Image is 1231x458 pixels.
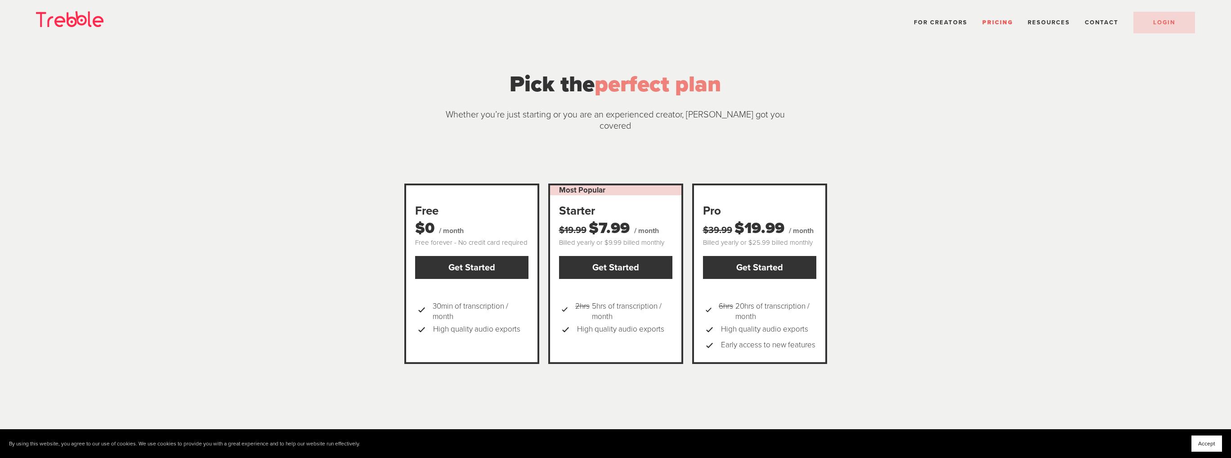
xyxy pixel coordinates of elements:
span: / month [439,226,464,235]
div: Free [415,203,528,219]
span: perfect plan [595,71,721,98]
a: Get Started [559,256,672,279]
a: For Creators [914,19,967,26]
div: Most Popular [550,185,681,195]
p: By using this website, you agree to our use of cookies. We use cookies to provide you with a grea... [9,440,360,447]
span: 20hrs of transcription / month [719,301,816,321]
span: 5hrs of transcription / month [575,301,672,321]
span: Accept [1198,440,1215,447]
span: Resources [1028,19,1070,26]
div: Pro [703,203,816,219]
span: Early access to new features [721,337,815,353]
s: $39.99 [703,225,732,236]
div: Billed yearly or $9.99 billed monthly [559,238,672,247]
span: $19.99 [734,219,784,238]
a: LOGIN [1133,12,1195,33]
span: High quality audio exports [577,322,664,337]
a: Get Started [703,256,816,279]
span: / month [789,226,814,235]
img: Trebble [36,11,103,27]
div: Billed yearly or $25.99 billed monthly [703,238,816,247]
span: / month [634,226,659,235]
div: Pick the [437,68,794,100]
a: Pricing [982,19,1013,26]
button: Accept [1191,436,1222,452]
a: Get Started [415,256,528,279]
span: $7.99 [589,219,630,238]
span: High quality audio exports [433,322,520,337]
a: Contact [1085,19,1119,26]
span: 30min of transcription / month [433,301,528,321]
p: Whether you’re just starting or you are an experienced creator, [PERSON_NAME] got you covered [437,109,794,132]
s: 6hrs [719,301,733,321]
div: Free forever - No credit card required [415,238,528,247]
s: $19.99 [559,225,586,236]
div: Starter [559,203,672,219]
span: $0 [415,219,434,238]
s: 2hrs [575,301,590,321]
span: High quality audio exports [721,322,808,337]
span: LOGIN [1153,19,1175,26]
